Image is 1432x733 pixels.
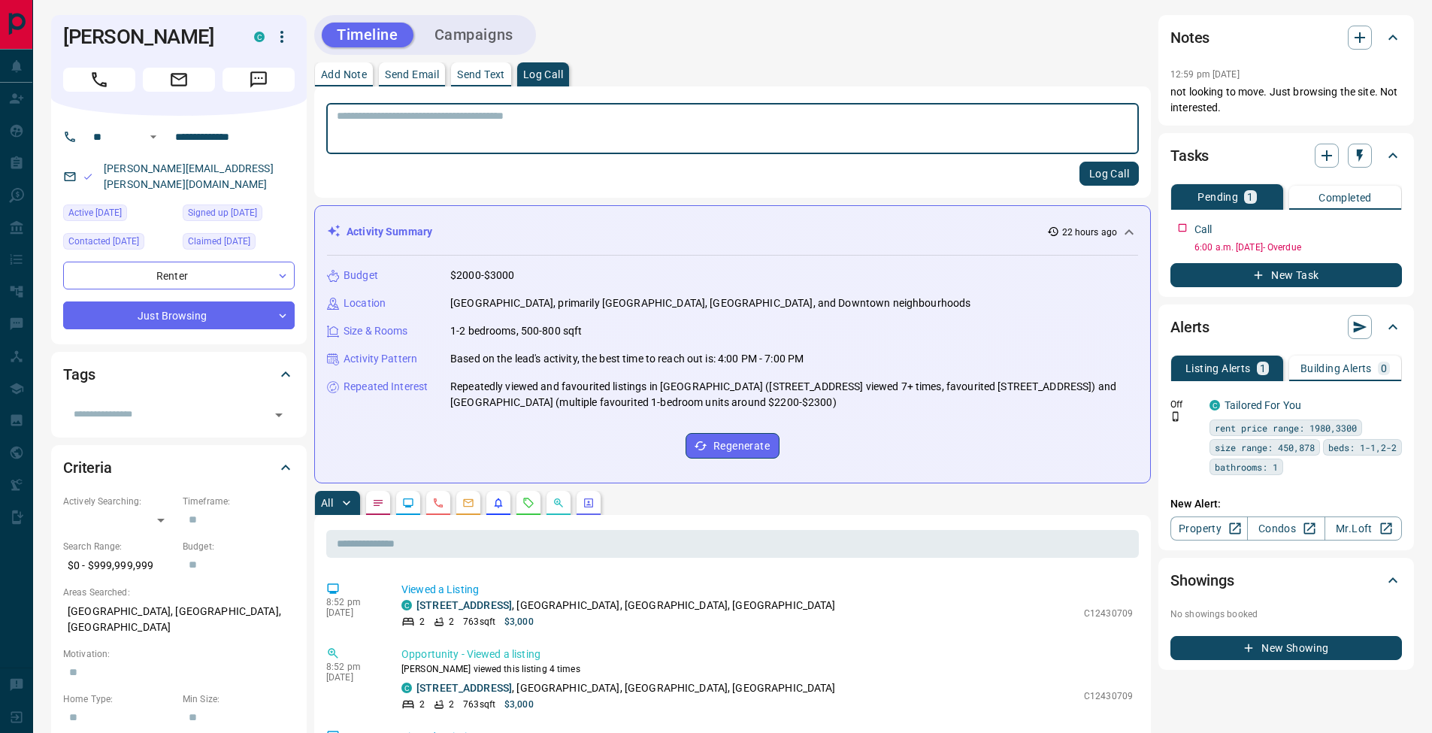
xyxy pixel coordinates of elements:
[63,233,175,254] div: Mon Sep 19 2022
[1170,607,1402,621] p: No showings booked
[416,599,512,611] a: [STREET_ADDRESS]
[322,23,413,47] button: Timeline
[686,433,780,459] button: Regenerate
[63,25,232,49] h1: [PERSON_NAME]
[1084,607,1133,620] p: C12430709
[63,356,295,392] div: Tags
[1079,162,1139,186] button: Log Call
[1325,516,1402,541] a: Mr.Loft
[1062,226,1117,239] p: 22 hours ago
[1170,69,1240,80] p: 12:59 pm [DATE]
[63,456,112,480] h2: Criteria
[450,268,514,283] p: $2000-$3000
[432,497,444,509] svg: Calls
[83,171,93,182] svg: Email Valid
[450,351,804,367] p: Based on the lead's activity, the best time to reach out is: 4:00 PM - 7:00 PM
[68,234,139,249] span: Contacted [DATE]
[1170,496,1402,512] p: New Alert:
[344,351,417,367] p: Activity Pattern
[63,450,295,486] div: Criteria
[1185,363,1251,374] p: Listing Alerts
[416,680,836,696] p: , [GEOGRAPHIC_DATA], [GEOGRAPHIC_DATA], [GEOGRAPHIC_DATA]
[419,23,528,47] button: Campaigns
[1170,138,1402,174] div: Tasks
[344,295,386,311] p: Location
[1170,568,1234,592] h2: Showings
[462,497,474,509] svg: Emails
[457,69,505,80] p: Send Text
[522,497,534,509] svg: Requests
[321,498,333,508] p: All
[188,205,257,220] span: Signed up [DATE]
[1247,516,1325,541] a: Condos
[183,495,295,508] p: Timeframe:
[63,599,295,640] p: [GEOGRAPHIC_DATA], [GEOGRAPHIC_DATA], [GEOGRAPHIC_DATA]
[450,379,1138,410] p: Repeatedly viewed and favourited listings in [GEOGRAPHIC_DATA] ([STREET_ADDRESS] viewed 7+ times,...
[523,69,563,80] p: Log Call
[63,540,175,553] p: Search Range:
[183,540,295,553] p: Budget:
[326,672,379,683] p: [DATE]
[419,615,425,629] p: 2
[344,379,428,395] p: Repeated Interest
[492,497,504,509] svg: Listing Alerts
[1260,363,1266,374] p: 1
[1247,192,1253,202] p: 1
[1225,399,1301,411] a: Tailored For You
[1194,222,1213,238] p: Call
[1084,689,1133,703] p: C12430709
[401,647,1133,662] p: Opportunity - Viewed a listing
[401,662,1133,676] p: [PERSON_NAME] viewed this listing 4 times
[183,204,295,226] div: Tue Jan 12 2021
[449,615,454,629] p: 2
[583,497,595,509] svg: Agent Actions
[450,295,970,311] p: [GEOGRAPHIC_DATA], primarily [GEOGRAPHIC_DATA], [GEOGRAPHIC_DATA], and Downtown neighbourhoods
[1194,241,1402,254] p: 6:00 a.m. [DATE] - Overdue
[450,323,582,339] p: 1-2 bedrooms, 500-800 sqft
[326,607,379,618] p: [DATE]
[1170,636,1402,660] button: New Showing
[268,404,289,426] button: Open
[143,68,215,92] span: Email
[347,224,432,240] p: Activity Summary
[1170,144,1209,168] h2: Tasks
[63,647,295,661] p: Motivation:
[419,698,425,711] p: 2
[1209,400,1220,410] div: condos.ca
[188,234,250,249] span: Claimed [DATE]
[385,69,439,80] p: Send Email
[326,662,379,672] p: 8:52 pm
[63,362,95,386] h2: Tags
[449,698,454,711] p: 2
[504,698,534,711] p: $3,000
[1215,459,1278,474] span: bathrooms: 1
[63,553,175,578] p: $0 - $999,999,999
[504,615,534,629] p: $3,000
[1170,20,1402,56] div: Notes
[63,586,295,599] p: Areas Searched:
[401,600,412,610] div: condos.ca
[1170,309,1402,345] div: Alerts
[1215,420,1357,435] span: rent price range: 1980,3300
[183,233,295,254] div: Thu Sep 15 2022
[553,497,565,509] svg: Opportunities
[401,683,412,693] div: condos.ca
[402,497,414,509] svg: Lead Browsing Activity
[63,692,175,706] p: Home Type:
[144,128,162,146] button: Open
[254,32,265,42] div: condos.ca
[1170,26,1209,50] h2: Notes
[416,682,512,694] a: [STREET_ADDRESS]
[1170,263,1402,287] button: New Task
[344,268,378,283] p: Budget
[223,68,295,92] span: Message
[104,162,274,190] a: [PERSON_NAME][EMAIL_ADDRESS][PERSON_NAME][DOMAIN_NAME]
[1300,363,1372,374] p: Building Alerts
[372,497,384,509] svg: Notes
[63,301,295,329] div: Just Browsing
[1197,192,1238,202] p: Pending
[1215,440,1315,455] span: size range: 450,878
[1170,84,1402,116] p: not looking to move. Just browsing the site. Not interested.
[1170,562,1402,598] div: Showings
[1170,398,1200,411] p: Off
